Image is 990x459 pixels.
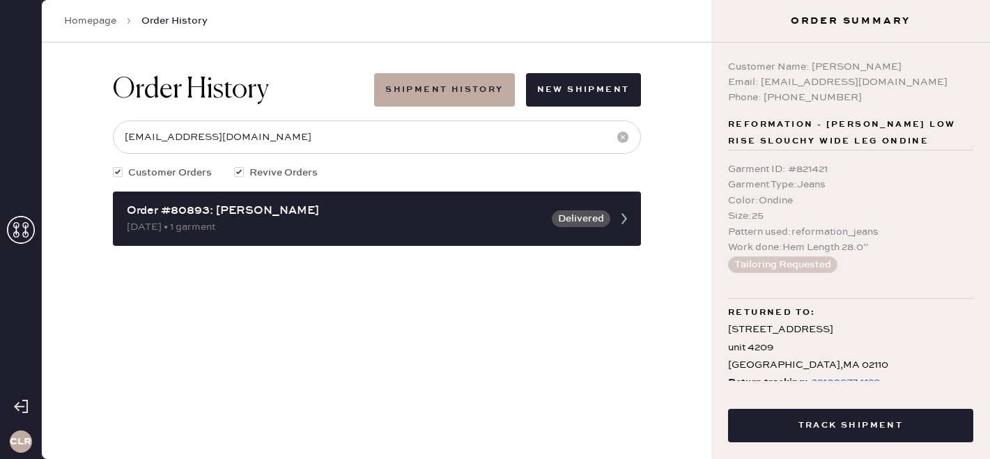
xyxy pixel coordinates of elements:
[728,208,973,224] div: Size : 25
[711,14,990,28] h3: Order Summary
[728,321,973,374] div: [STREET_ADDRESS] unit 4209 [GEOGRAPHIC_DATA] , MA 02110
[728,224,973,240] div: Pattern used : reformation_jeans
[728,162,973,177] div: Garment ID : # 821421
[526,73,641,107] button: New Shipment
[728,304,816,321] span: Returned to:
[728,193,973,208] div: Color : Ondine
[728,240,973,255] div: Work done : Hem Length 28.0”
[128,165,212,180] span: Customer Orders
[141,14,208,28] span: Order History
[249,165,318,180] span: Revive Orders
[728,59,973,75] div: Customer Name: [PERSON_NAME]
[127,203,543,219] div: Order #80893: [PERSON_NAME]
[728,90,973,105] div: Phone: [PHONE_NUMBER]
[113,73,269,107] h1: Order History
[728,418,973,431] a: Track Shipment
[10,437,31,446] h3: CLR
[808,374,880,391] a: 391098774128
[113,120,641,154] input: Search by order number, customer name, email or phone number
[728,75,973,90] div: Email: [EMAIL_ADDRESS][DOMAIN_NAME]
[728,374,808,391] span: Return tracking:
[64,14,116,28] a: Homepage
[728,409,973,442] button: Track Shipment
[728,116,973,150] span: Reformation - [PERSON_NAME] Low Rise Slouchy Wide Leg Ondine
[811,374,880,391] div: https://www.fedex.com/apps/fedextrack/?tracknumbers=391098774128&cntry_code=US
[127,219,543,235] div: [DATE] • 1 garment
[728,256,837,273] button: Tailoring Requested
[552,210,610,227] button: Delivered
[924,396,984,456] iframe: Front Chat
[728,177,973,192] div: Garment Type : Jeans
[374,73,514,107] button: Shipment History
